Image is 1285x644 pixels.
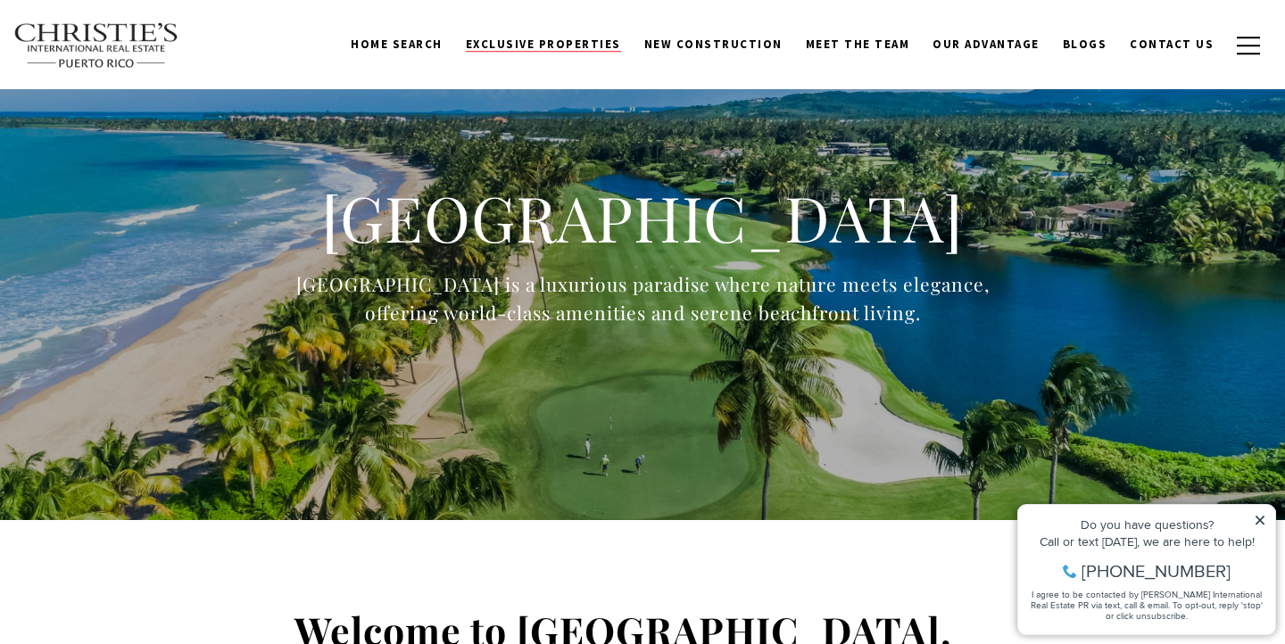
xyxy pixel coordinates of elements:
[19,40,258,53] div: Do you have questions?
[13,22,179,69] img: Christie's International Real Estate text transparent background
[73,84,222,102] span: [PHONE_NUMBER]
[1063,37,1107,52] span: Blogs
[1118,28,1225,62] a: Contact Us
[633,28,794,62] a: New Construction
[259,178,1026,257] h1: [GEOGRAPHIC_DATA]
[22,110,254,144] span: I agree to be contacted by [PERSON_NAME] International Real Estate PR via text, call & email. To ...
[921,28,1051,62] a: Our Advantage
[339,28,454,62] a: Home Search
[466,37,621,52] span: Exclusive Properties
[454,28,633,62] a: Exclusive Properties
[1130,37,1214,52] span: Contact Us
[19,57,258,70] div: Call or text [DATE], we are here to help!
[644,37,783,52] span: New Construction
[933,37,1040,52] span: Our Advantage
[794,28,922,62] a: Meet the Team
[259,270,1026,326] div: [GEOGRAPHIC_DATA] is a luxurious paradise where nature meets elegance, offering world-class ameni...
[1225,20,1272,71] button: button
[1051,28,1119,62] a: Blogs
